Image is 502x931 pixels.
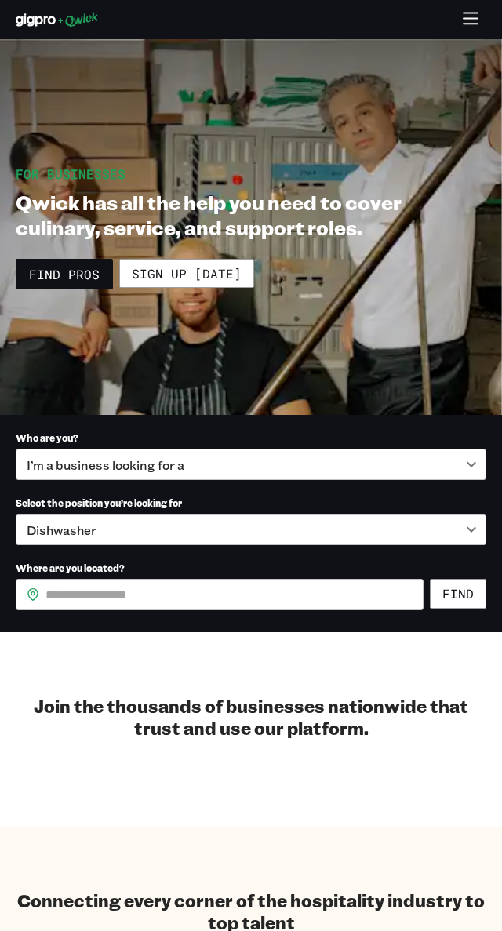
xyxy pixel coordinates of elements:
button: Find [430,579,486,609]
h1: Qwick has all the help you need to cover culinary, service, and support roles. [16,190,486,240]
span: Who are you? [16,431,78,444]
div: Dishwasher [16,514,486,545]
a: Find Pros [16,259,113,290]
h2: Join the thousands of businesses nationwide that trust and use our platform. [16,695,486,739]
div: I’m a business looking for a [16,449,486,480]
span: Where are you located? [16,562,125,574]
span: For Businesses [16,165,125,182]
span: Select the position you’re looking for [16,496,182,509]
a: Sign up [DATE] [119,259,254,289]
